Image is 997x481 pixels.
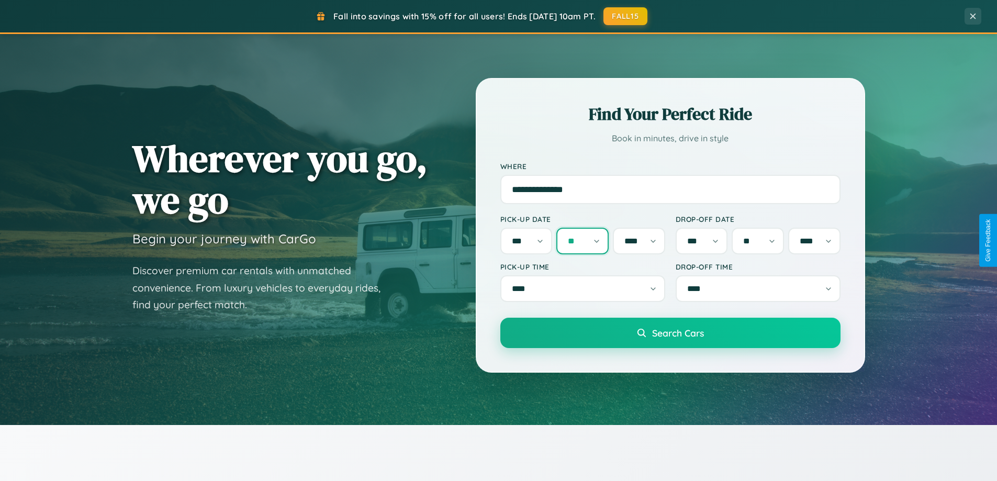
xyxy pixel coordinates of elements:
label: Drop-off Time [676,262,841,271]
span: Fall into savings with 15% off for all users! Ends [DATE] 10am PT. [333,11,596,21]
button: FALL15 [603,7,647,25]
h1: Wherever you go, we go [132,138,428,220]
label: Where [500,162,841,171]
span: Search Cars [652,327,704,339]
label: Pick-up Time [500,262,665,271]
button: Search Cars [500,318,841,348]
label: Drop-off Date [676,215,841,223]
h3: Begin your journey with CarGo [132,231,316,247]
div: Give Feedback [984,219,992,262]
p: Book in minutes, drive in style [500,131,841,146]
p: Discover premium car rentals with unmatched convenience. From luxury vehicles to everyday rides, ... [132,262,394,314]
h2: Find Your Perfect Ride [500,103,841,126]
label: Pick-up Date [500,215,665,223]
